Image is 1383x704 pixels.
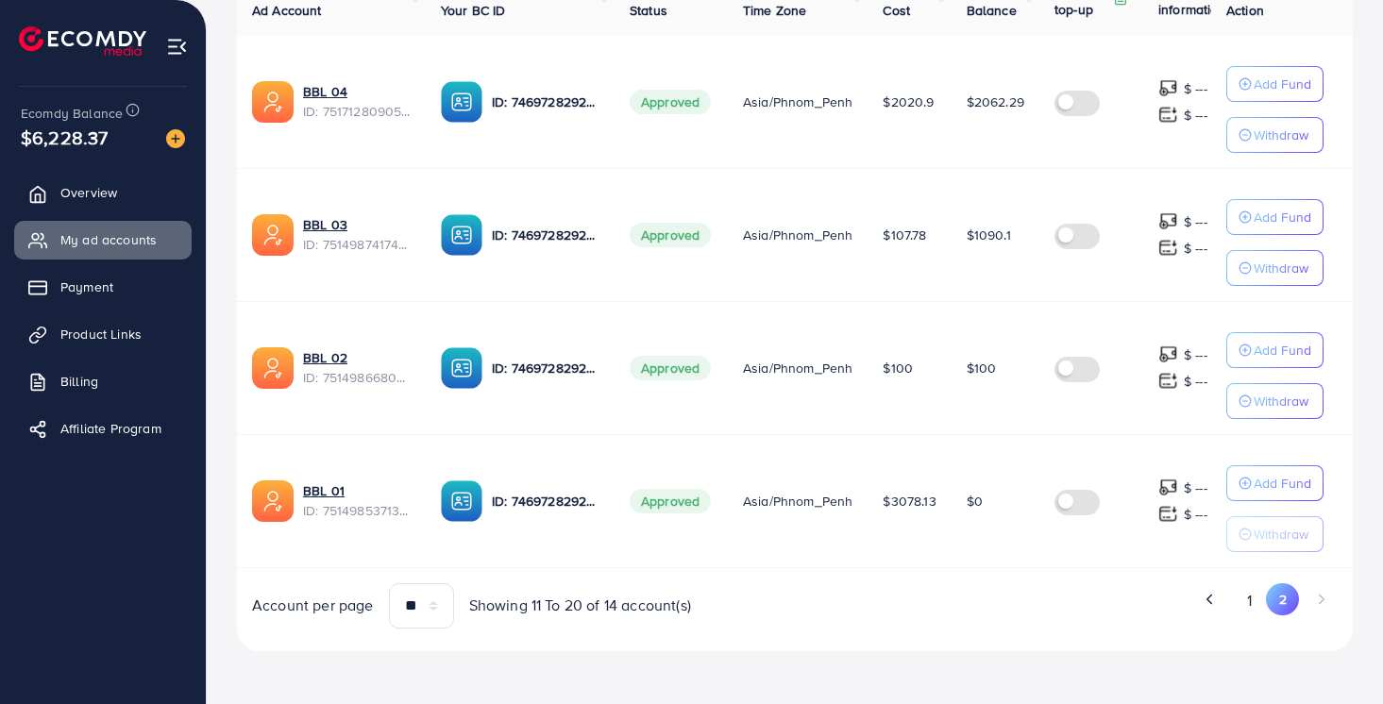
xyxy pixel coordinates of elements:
div: <span class='underline'>BBL 04</span></br>7517128090548633607 [303,82,411,121]
img: ic-ads-acc.e4c84228.svg [252,480,294,522]
img: top-up amount [1158,238,1178,258]
img: menu [166,36,188,58]
p: $ --- [1184,503,1207,526]
button: Go to page 1 [1233,583,1266,618]
img: ic-ads-acc.e4c84228.svg [252,214,294,256]
a: Payment [14,268,192,306]
span: $100 [883,359,913,377]
img: top-up amount [1158,211,1178,231]
span: $0 [967,492,983,511]
p: Add Fund [1254,206,1311,228]
button: Go to page 2 [1266,583,1299,615]
p: $ --- [1184,77,1207,100]
p: ID: 7469728292632018945 [492,91,599,113]
div: <span class='underline'>BBL 01</span></br>7514985371394981904 [303,481,411,520]
p: $ --- [1184,344,1207,366]
a: Billing [14,362,192,400]
a: Affiliate Program [14,410,192,447]
button: Add Fund [1226,465,1324,501]
span: Ecomdy Balance [21,104,123,123]
img: top-up amount [1158,105,1178,125]
img: ic-ads-acc.e4c84228.svg [252,81,294,123]
a: Product Links [14,315,192,353]
span: My ad accounts [60,230,157,249]
span: ID: 7514986680906940434 [303,368,411,387]
span: $3078.13 [883,492,936,511]
p: Add Fund [1254,339,1311,361]
p: Add Fund [1254,73,1311,95]
span: ID: 7514987417498271761 [303,235,411,254]
img: ic-ba-acc.ded83a64.svg [441,81,482,123]
p: $ --- [1184,477,1207,499]
img: ic-ads-acc.e4c84228.svg [252,347,294,389]
span: ID: 7514985371394981904 [303,501,411,520]
span: Payment [60,277,113,296]
span: Approved [630,223,711,247]
span: Ad Account [252,1,322,20]
img: top-up amount [1158,504,1178,524]
span: Showing 11 To 20 of 14 account(s) [469,595,691,616]
img: top-up amount [1158,344,1178,364]
p: Add Fund [1254,472,1311,494]
p: Withdraw [1254,257,1308,279]
div: <span class='underline'>BBL 03</span></br>7514987417498271761 [303,215,411,254]
span: Cost [883,1,910,20]
p: ID: 7469728292632018945 [492,357,599,379]
img: image [166,129,185,148]
span: Billing [60,372,98,391]
span: Time Zone [743,1,806,20]
span: $2062.29 [967,92,1024,111]
p: ID: 7469728292632018945 [492,490,599,512]
p: Withdraw [1254,523,1308,545]
span: Asia/Phnom_Penh [743,359,852,377]
span: Product Links [60,325,142,344]
span: $6,228.37 [21,124,108,151]
ul: Pagination [810,583,1338,618]
span: $2020.9 [883,92,934,111]
span: Asia/Phnom_Penh [743,92,852,111]
img: top-up amount [1158,478,1178,497]
p: Withdraw [1254,124,1308,146]
span: Approved [630,356,711,380]
button: Withdraw [1226,117,1324,153]
a: My ad accounts [14,221,192,259]
img: ic-ba-acc.ded83a64.svg [441,214,482,256]
span: $100 [967,359,997,377]
span: Approved [630,90,711,114]
img: ic-ba-acc.ded83a64.svg [441,347,482,389]
a: BBL 04 [303,82,347,101]
button: Go to previous page [1194,583,1227,615]
span: Account per page [252,595,374,616]
span: Asia/Phnom_Penh [743,492,852,511]
iframe: Chat [1303,619,1369,690]
button: Add Fund [1226,199,1324,235]
button: Withdraw [1226,516,1324,552]
button: Withdraw [1226,250,1324,286]
span: Overview [60,183,117,202]
img: logo [19,26,146,56]
img: ic-ba-acc.ded83a64.svg [441,480,482,522]
a: BBL 03 [303,215,347,234]
span: $107.78 [883,226,926,244]
p: $ --- [1184,104,1207,126]
button: Add Fund [1226,66,1324,102]
a: BBL 02 [303,348,347,367]
div: <span class='underline'>BBL 02</span></br>7514986680906940434 [303,348,411,387]
span: $1090.1 [967,226,1011,244]
span: ID: 7517128090548633607 [303,102,411,121]
button: Withdraw [1226,383,1324,419]
span: Asia/Phnom_Penh [743,226,852,244]
p: $ --- [1184,210,1207,233]
p: ID: 7469728292632018945 [492,224,599,246]
span: Affiliate Program [60,419,161,438]
a: Overview [14,174,192,211]
span: Your BC ID [441,1,506,20]
span: Action [1226,1,1264,20]
img: top-up amount [1158,371,1178,391]
span: Balance [967,1,1017,20]
p: $ --- [1184,237,1207,260]
img: top-up amount [1158,78,1178,98]
p: Withdraw [1254,390,1308,412]
span: Approved [630,489,711,513]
